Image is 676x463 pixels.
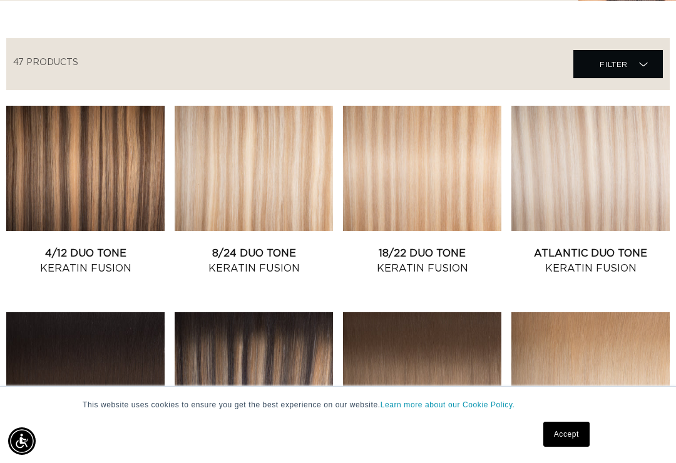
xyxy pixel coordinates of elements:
span: 47 products [13,58,78,67]
p: This website uses cookies to ensure you get the best experience on our website. [83,399,593,410]
a: Atlantic Duo Tone Keratin Fusion [511,246,670,276]
a: 4/12 Duo Tone Keratin Fusion [6,246,165,276]
a: 8/24 Duo Tone Keratin Fusion [175,246,333,276]
span: Filter [600,53,628,76]
div: Accessibility Menu [8,427,36,455]
a: Learn more about our Cookie Policy. [381,400,515,409]
summary: Filter [573,50,663,78]
a: 18/22 Duo Tone Keratin Fusion [343,246,501,276]
a: Accept [543,422,590,447]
